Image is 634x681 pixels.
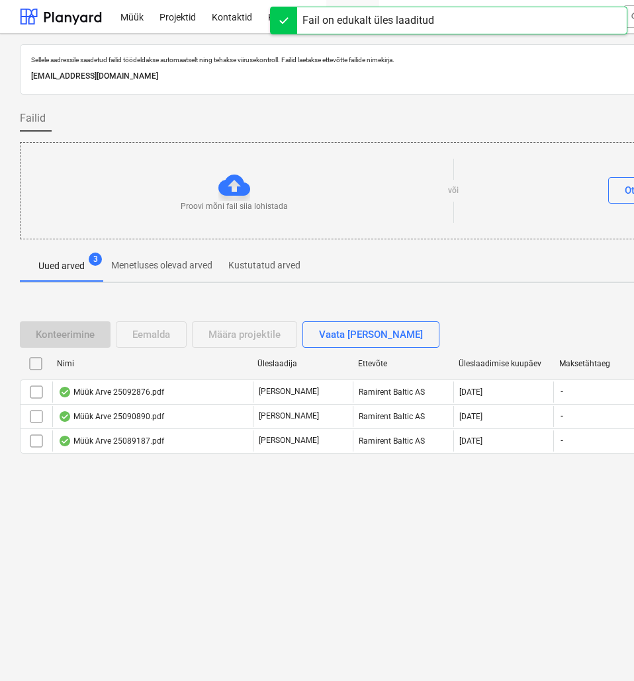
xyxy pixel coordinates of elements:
[448,185,459,196] p: või
[353,430,453,452] div: Ramirent Baltic AS
[38,259,85,273] p: Uued arved
[353,381,453,403] div: Ramirent Baltic AS
[302,321,439,348] button: Vaata [PERSON_NAME]
[57,359,247,368] div: Nimi
[559,411,565,422] span: -
[559,386,565,397] span: -
[319,326,423,343] div: Vaata [PERSON_NAME]
[181,201,288,212] p: Proovi mõni fail siia lohistada
[89,253,102,266] span: 3
[259,411,319,422] p: [PERSON_NAME]
[257,359,347,368] div: Üleslaadija
[228,259,300,272] p: Kustutatud arved
[459,359,549,368] div: Üleslaadimise kuupäev
[302,13,434,28] div: Fail on edukalt üles laaditud
[58,411,71,422] div: Andmed failist loetud
[559,435,565,446] span: -
[111,259,212,272] p: Menetluses olevad arved
[358,359,448,368] div: Ettevõte
[259,386,319,397] p: [PERSON_NAME]
[459,387,482,397] div: [DATE]
[259,435,319,446] p: [PERSON_NAME]
[20,110,46,126] span: Failid
[58,411,164,422] div: Müük Arve 25090890.pdf
[58,436,71,446] div: Andmed failist loetud
[58,387,164,397] div: Müük Arve 25092876.pdf
[58,436,164,446] div: Müük Arve 25089187.pdf
[459,436,482,446] div: [DATE]
[353,406,453,427] div: Ramirent Baltic AS
[459,412,482,421] div: [DATE]
[58,387,71,397] div: Andmed failist loetud
[568,618,634,681] iframe: Chat Widget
